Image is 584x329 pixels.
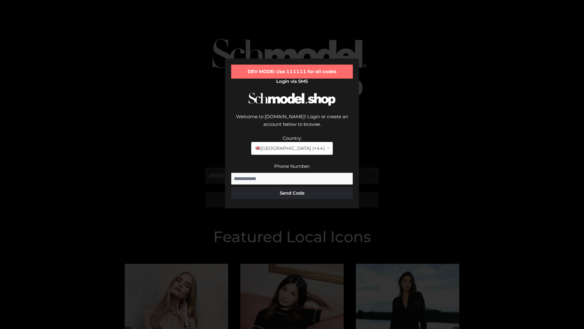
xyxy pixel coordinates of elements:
img: Schmodel Logo [246,87,338,111]
button: Send Code [231,187,353,199]
img: 🇬🇧 [255,146,260,150]
div: Welcome to [DOMAIN_NAME]! Login or create an account below to browse. [231,113,353,134]
div: DEV MODE: Use 111111 for all codes [231,65,353,79]
h2: Login via SMS [231,79,353,84]
label: Phone Number: [274,163,310,169]
label: Country: [283,135,302,141]
span: [GEOGRAPHIC_DATA] (+44) [255,144,325,152]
